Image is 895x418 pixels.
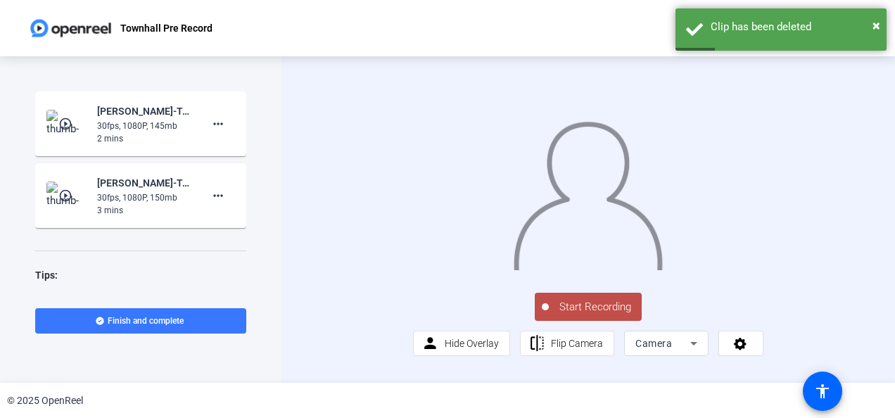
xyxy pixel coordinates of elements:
[35,267,246,284] div: Tips:
[512,113,664,270] img: overlay
[635,338,672,349] span: Camera
[413,331,510,356] button: Hide Overlay
[58,189,75,203] mat-icon: play_circle_outline
[7,393,83,408] div: © 2025 OpenReel
[97,175,191,191] div: [PERSON_NAME]-Townhall Pre Records-Townhall Pre Record-1758186064172-webcam
[210,187,227,204] mat-icon: more_horiz
[814,383,831,400] mat-icon: accessibility
[58,117,75,131] mat-icon: play_circle_outline
[97,204,191,217] div: 3 mins
[97,120,191,132] div: 30fps, 1080P, 145mb
[97,103,191,120] div: [PERSON_NAME]-Townhall Pre Records-Townhall Pre Record-1758187596055-webcam
[108,315,184,327] span: Finish and complete
[872,17,880,34] span: ×
[421,335,439,353] mat-icon: person
[872,15,880,36] button: Close
[28,14,113,42] img: OpenReel logo
[535,293,642,321] button: Start Recording
[210,115,227,132] mat-icon: more_horiz
[46,182,88,210] img: thumb-nail
[528,335,546,353] mat-icon: flip
[97,132,191,145] div: 2 mins
[445,338,499,349] span: Hide Overlay
[520,331,615,356] button: Flip Camera
[97,191,191,204] div: 30fps, 1080P, 150mb
[46,110,88,138] img: thumb-nail
[551,338,603,349] span: Flip Camera
[120,20,212,37] p: Townhall Pre Record
[711,19,876,35] div: Clip has been deleted
[549,299,642,315] span: Start Recording
[35,308,246,334] button: Finish and complete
